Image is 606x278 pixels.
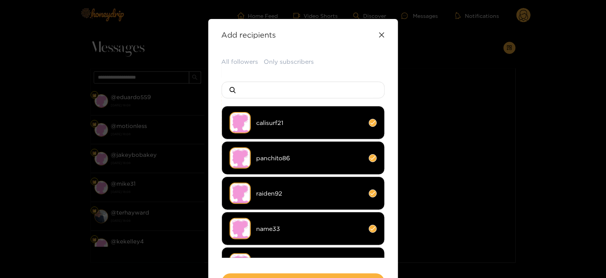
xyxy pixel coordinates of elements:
[257,154,363,163] span: panchito86
[257,118,363,127] span: calisurf21
[222,30,276,39] strong: Add recipients
[230,112,251,133] img: no-avatar.png
[264,57,314,66] button: Only subscribers
[230,147,251,169] img: no-avatar.png
[230,218,251,239] img: no-avatar.png
[222,57,258,66] button: All followers
[230,183,251,204] img: no-avatar.png
[257,224,363,233] span: name33
[230,253,251,275] img: no-avatar.png
[257,189,363,198] span: raiden92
